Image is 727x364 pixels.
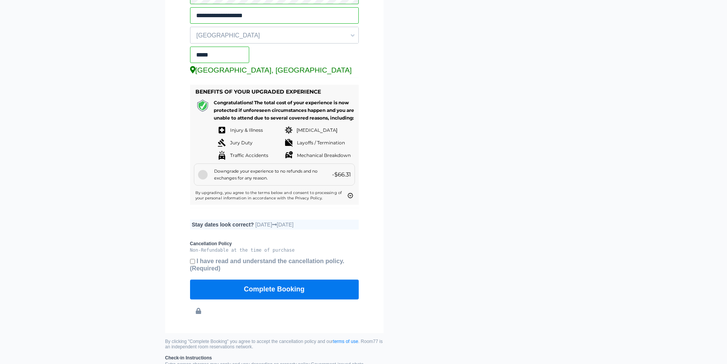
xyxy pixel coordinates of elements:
input: I have read and understand the cancellation policy.(Required) [190,259,195,264]
b: Stay dates look correct? [192,222,254,228]
b: Cancellation Policy [190,241,359,246]
span: [GEOGRAPHIC_DATA] [190,29,358,42]
a: terms of use [333,339,358,344]
pre: Non-Refundable at the time of purchase [190,248,359,253]
div: [GEOGRAPHIC_DATA], [GEOGRAPHIC_DATA] [190,66,359,74]
b: Check-in Instructions [165,355,384,361]
small: By clicking "Complete Booking" you agree to accept the cancellation policy and our . Room77 is an... [165,339,384,349]
button: Complete Booking [190,280,359,299]
b: I have read and understand the cancellation policy. [190,258,345,272]
span: (Required) [190,265,221,272]
span: [DATE] [DATE] [255,222,293,228]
